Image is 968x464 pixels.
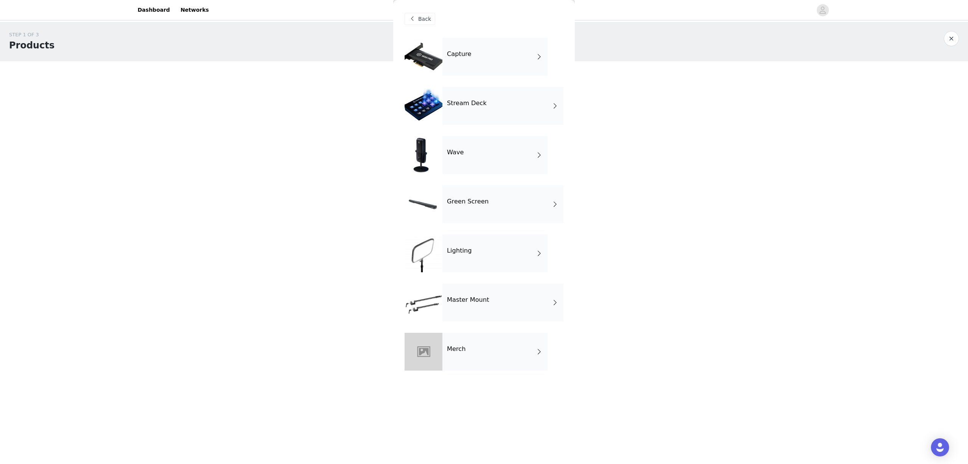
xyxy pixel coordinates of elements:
[447,346,466,352] h4: Merch
[931,438,949,456] div: Open Intercom Messenger
[447,247,472,254] h4: Lighting
[9,31,54,39] div: STEP 1 OF 3
[176,2,213,19] a: Networks
[9,39,54,52] h1: Products
[133,2,174,19] a: Dashboard
[447,296,489,303] h4: Master Mount
[447,51,472,57] h4: Capture
[447,149,464,156] h4: Wave
[819,4,826,16] div: avatar
[418,15,431,23] span: Back
[447,100,487,107] h4: Stream Deck
[447,198,489,205] h4: Green Screen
